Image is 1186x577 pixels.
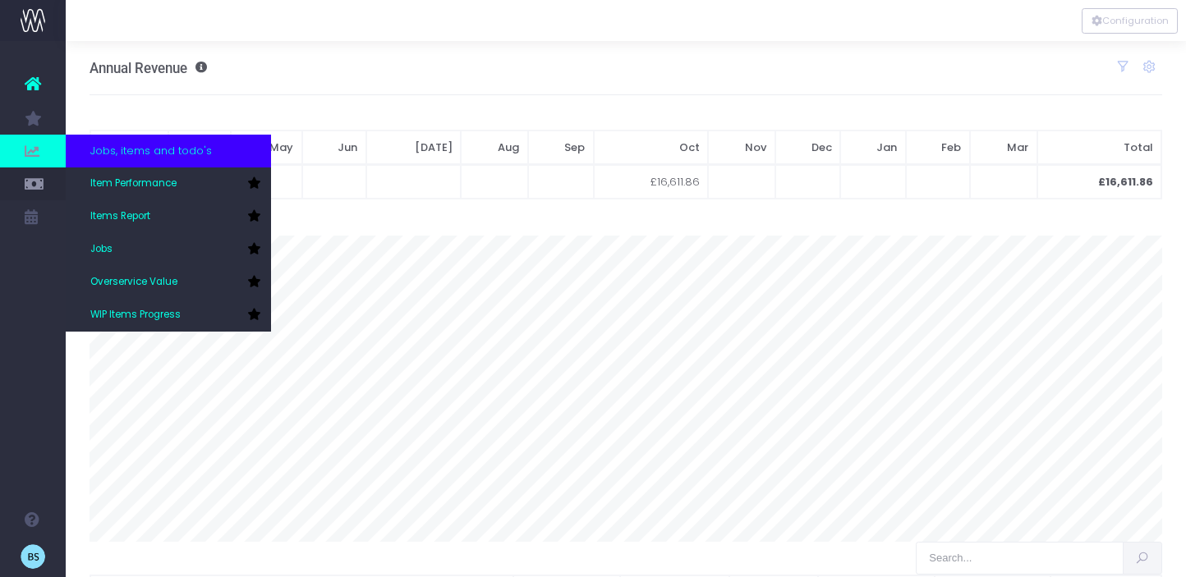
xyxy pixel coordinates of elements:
[90,131,168,165] th: Fin. Year: activate to sort column descending
[66,266,271,299] a: Overservice Value
[90,143,212,159] span: Jobs, items and todo's
[366,131,462,165] th: Jul: activate to sort column ascending
[66,200,271,233] a: Items Report
[906,131,970,165] th: Feb: activate to sort column ascending
[840,131,906,165] th: Jan: activate to sort column ascending
[1037,165,1162,199] td: £16,611.86
[168,131,231,165] th: Apr: activate to sort column ascending
[302,131,366,165] th: Jun: activate to sort column ascending
[1082,8,1178,34] button: Configuration
[708,131,775,165] th: Nov: activate to sort column ascending
[775,131,841,165] th: Dec: activate to sort column ascending
[916,542,1123,575] input: Search...
[594,131,709,165] th: Oct: activate to sort column ascending
[90,242,113,257] span: Jobs
[231,131,302,165] th: May: activate to sort column ascending
[970,131,1037,165] th: Mar: activate to sort column ascending
[528,131,594,165] th: Sep: activate to sort column ascending
[90,176,177,191] span: Item Performance
[90,60,187,76] span: Annual Revenue
[461,131,527,165] th: Aug: activate to sort column ascending
[90,275,177,290] span: Overservice Value
[650,174,700,190] span: £16,611.86
[21,544,45,569] img: images/default_profile_image.png
[90,308,181,323] span: WIP Items Progress
[66,233,271,266] a: Jobs
[66,167,271,200] a: Item Performance
[66,299,271,332] a: WIP Items Progress
[1037,131,1162,165] th: Total: activate to sort column ascending
[1082,8,1178,34] div: Vertical button group
[90,209,150,224] span: Items Report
